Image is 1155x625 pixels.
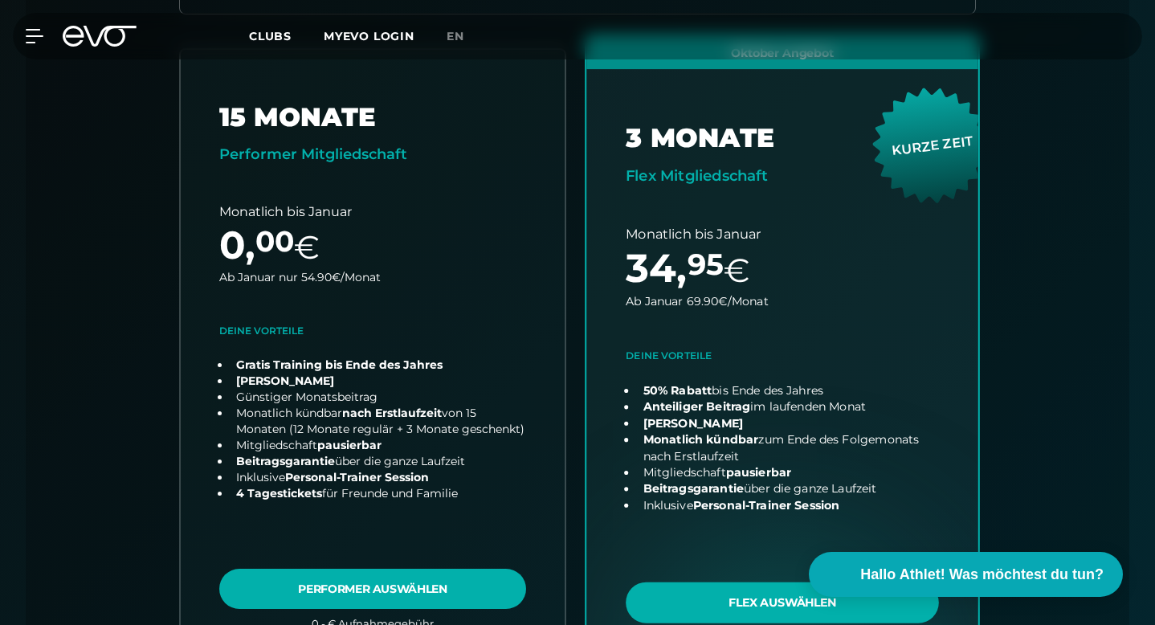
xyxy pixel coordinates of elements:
[324,29,414,43] a: MYEVO LOGIN
[447,27,484,46] a: en
[809,552,1123,597] button: Hallo Athlet! Was möchtest du tun?
[447,29,464,43] span: en
[249,29,292,43] span: Clubs
[860,564,1104,586] span: Hallo Athlet! Was möchtest du tun?
[249,28,324,43] a: Clubs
